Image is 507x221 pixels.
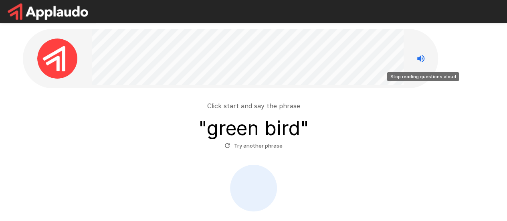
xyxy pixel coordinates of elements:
[37,39,77,79] img: applaudo_avatar.png
[387,72,459,81] div: Stop reading questions aloud
[222,140,285,152] button: Try another phrase
[413,51,429,67] button: Stop reading questions aloud
[198,117,309,140] h3: " green bird "
[207,101,300,111] p: Click start and say the phrase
